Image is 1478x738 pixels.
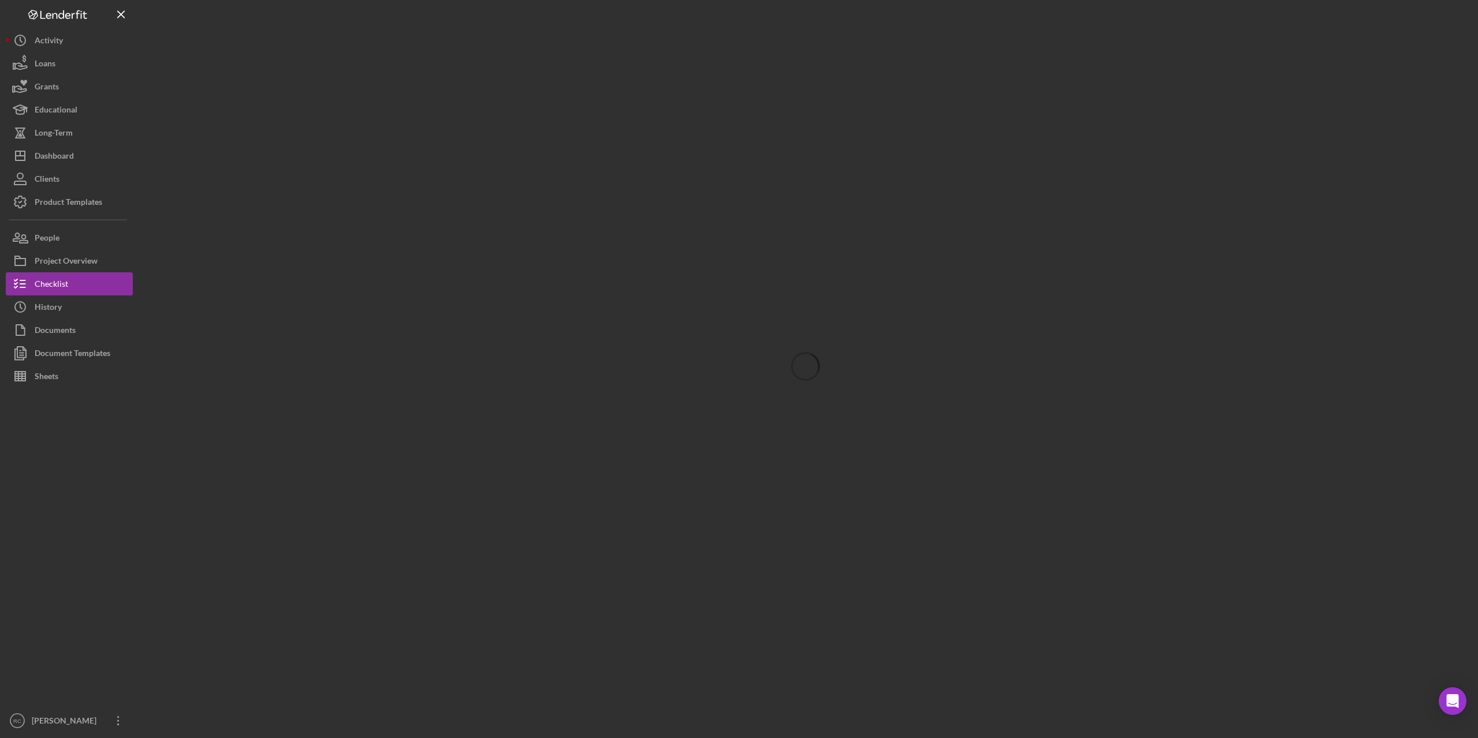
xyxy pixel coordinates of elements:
text: RC [13,718,21,724]
button: Dashboard [6,144,133,167]
div: Checklist [35,272,68,298]
div: Long-Term [35,121,73,147]
button: Educational [6,98,133,121]
div: Loans [35,52,55,78]
div: Educational [35,98,77,124]
div: Document Templates [35,342,110,368]
button: History [6,295,133,319]
div: Documents [35,319,76,344]
button: Grants [6,75,133,98]
div: Dashboard [35,144,74,170]
button: Long-Term [6,121,133,144]
div: Project Overview [35,249,98,275]
button: Checklist [6,272,133,295]
button: Documents [6,319,133,342]
button: Loans [6,52,133,75]
div: Activity [35,29,63,55]
button: Project Overview [6,249,133,272]
div: Grants [35,75,59,101]
button: People [6,226,133,249]
div: People [35,226,59,252]
button: Activity [6,29,133,52]
div: Clients [35,167,59,193]
button: Product Templates [6,190,133,213]
div: Product Templates [35,190,102,216]
div: [PERSON_NAME] [29,709,104,735]
button: Document Templates [6,342,133,365]
button: RC[PERSON_NAME] [6,709,133,732]
div: Sheets [35,365,58,391]
button: Clients [6,167,133,190]
button: Sheets [6,365,133,388]
div: Open Intercom Messenger [1439,687,1466,715]
div: History [35,295,62,321]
